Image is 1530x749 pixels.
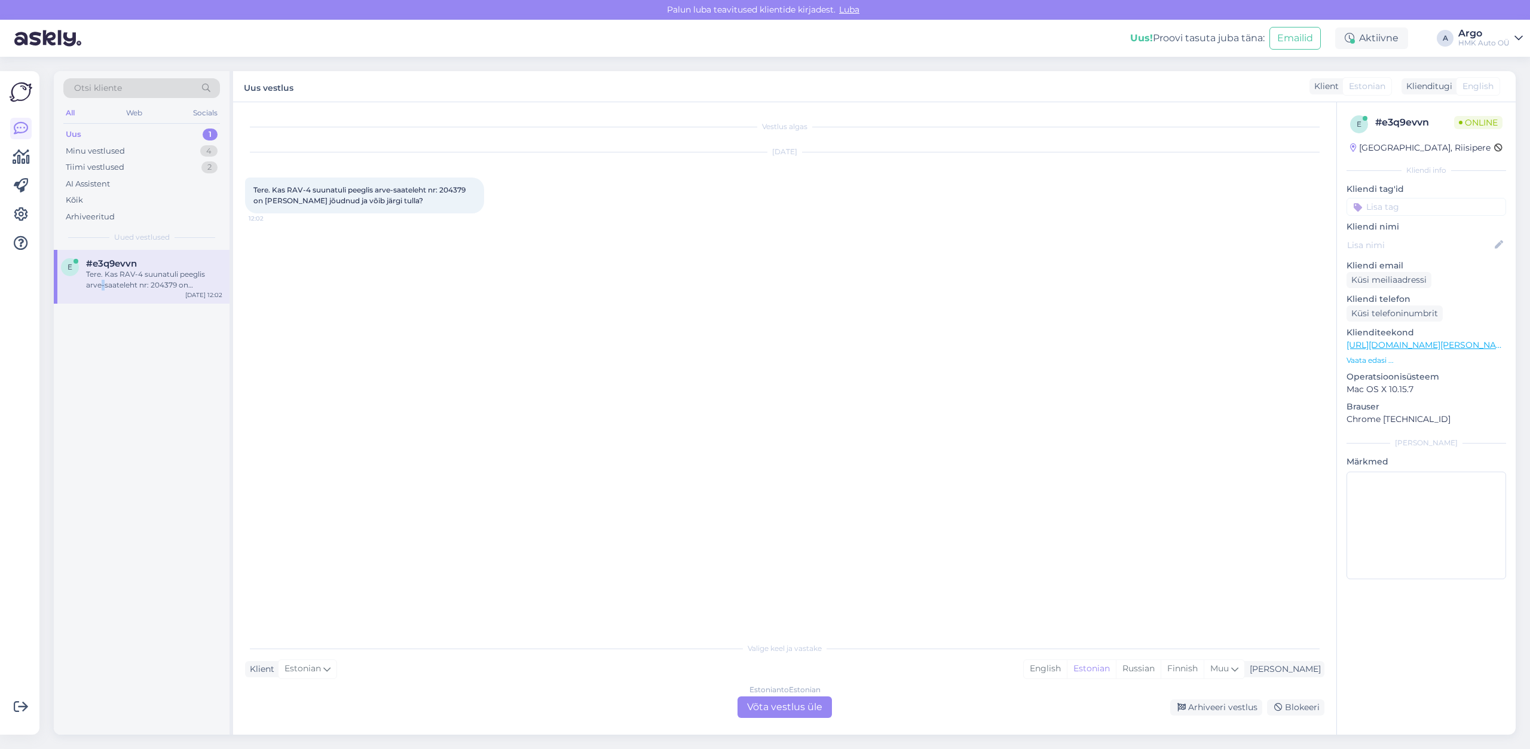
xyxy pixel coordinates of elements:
[66,178,110,190] div: AI Assistent
[1161,660,1204,678] div: Finnish
[1130,31,1265,45] div: Proovi tasuta juba täna:
[1347,239,1492,252] input: Lisa nimi
[245,663,274,675] div: Klient
[66,161,124,173] div: Tiimi vestlused
[10,81,32,103] img: Askly Logo
[1245,663,1321,675] div: [PERSON_NAME]
[1347,293,1506,305] p: Kliendi telefon
[1347,259,1506,272] p: Kliendi email
[66,211,115,223] div: Arhiveeritud
[245,121,1324,132] div: Vestlus algas
[1267,699,1324,716] div: Blokeeri
[1269,27,1321,50] button: Emailid
[1349,80,1385,93] span: Estonian
[1067,660,1116,678] div: Estonian
[86,258,137,269] span: #e3q9evvn
[1170,699,1262,716] div: Arhiveeri vestlus
[68,262,72,271] span: e
[1402,80,1452,93] div: Klienditugi
[1347,198,1506,216] input: Lisa tag
[738,696,832,718] div: Võta vestlus üle
[1347,383,1506,396] p: Mac OS X 10.15.7
[74,82,122,94] span: Otsi kliente
[66,145,125,157] div: Minu vestlused
[1454,116,1503,129] span: Online
[1347,455,1506,468] p: Märkmed
[1347,413,1506,426] p: Chrome [TECHNICAL_ID]
[244,78,293,94] label: Uus vestlus
[1462,80,1494,93] span: English
[245,146,1324,157] div: [DATE]
[1437,30,1453,47] div: A
[1116,660,1161,678] div: Russian
[1347,221,1506,233] p: Kliendi nimi
[1347,438,1506,448] div: [PERSON_NAME]
[1375,115,1454,130] div: # e3q9evvn
[836,4,863,15] span: Luba
[1347,165,1506,176] div: Kliendi info
[253,185,467,205] span: Tere. Kas RAV-4 suunatuli peeglis arve-saateleht nr: 204379 on [PERSON_NAME] jõudnud ja võib järg...
[66,194,83,206] div: Kõik
[114,232,170,243] span: Uued vestlused
[1347,355,1506,366] p: Vaata edasi ...
[1458,29,1523,48] a: ArgoHMK Auto OÜ
[749,684,821,695] div: Estonian to Estonian
[63,105,77,121] div: All
[200,145,218,157] div: 4
[191,105,220,121] div: Socials
[1458,29,1510,38] div: Argo
[201,161,218,173] div: 2
[1347,371,1506,383] p: Operatsioonisüsteem
[284,662,321,675] span: Estonian
[1350,142,1491,154] div: [GEOGRAPHIC_DATA], Riisipere
[1347,340,1511,350] a: [URL][DOMAIN_NAME][PERSON_NAME]
[249,214,293,223] span: 12:02
[1347,401,1506,413] p: Brauser
[1024,660,1067,678] div: English
[1210,663,1229,674] span: Muu
[185,291,222,299] div: [DATE] 12:02
[1347,305,1443,322] div: Küsi telefoninumbrit
[1335,27,1408,49] div: Aktiivne
[245,643,1324,654] div: Valige keel ja vastake
[1347,326,1506,339] p: Klienditeekond
[1130,32,1153,44] b: Uus!
[66,129,81,140] div: Uus
[1309,80,1339,93] div: Klient
[1347,272,1431,288] div: Küsi meiliaadressi
[203,129,218,140] div: 1
[86,269,222,291] div: Tere. Kas RAV-4 suunatuli peeglis arve-saateleht nr: 204379 on [PERSON_NAME] jõudnud ja võib järg...
[124,105,145,121] div: Web
[1357,120,1361,129] span: e
[1458,38,1510,48] div: HMK Auto OÜ
[1347,183,1506,195] p: Kliendi tag'id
